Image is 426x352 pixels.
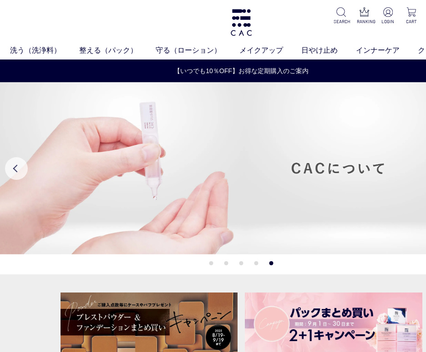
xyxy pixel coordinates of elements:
[79,45,156,56] a: 整える（パック）
[156,45,239,56] a: 守る（ローション）
[239,45,301,56] a: メイクアップ
[5,157,28,180] button: Previous
[380,18,396,25] p: LOGIN
[404,7,419,25] a: CART
[357,18,372,25] p: RANKING
[224,261,228,265] button: 2 of 5
[380,7,396,25] a: LOGIN
[334,18,349,25] p: SEARCH
[404,18,419,25] p: CART
[357,7,372,25] a: RANKING
[229,9,253,36] img: logo
[10,45,79,56] a: 洗う（洗浄料）
[209,261,213,265] button: 1 of 5
[269,261,274,265] button: 5 of 5
[254,261,259,265] button: 4 of 5
[239,261,243,265] button: 3 of 5
[356,45,418,56] a: インナーケア
[301,45,356,56] a: 日やけ止め
[334,7,349,25] a: SEARCH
